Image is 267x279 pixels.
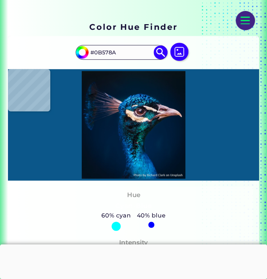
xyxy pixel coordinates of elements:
h1: Color Hue Finder [89,21,177,32]
input: type color.. [87,46,155,59]
h3: Cyan-Blue [112,202,155,211]
h4: Intensity [119,237,148,248]
img: img_pavlin.jpg [10,71,257,179]
img: icon search [154,45,168,59]
h5: 60% cyan [98,211,134,220]
h4: Hue [127,190,140,200]
h5: 40% blue [134,211,169,220]
img: icon picture [170,43,188,61]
